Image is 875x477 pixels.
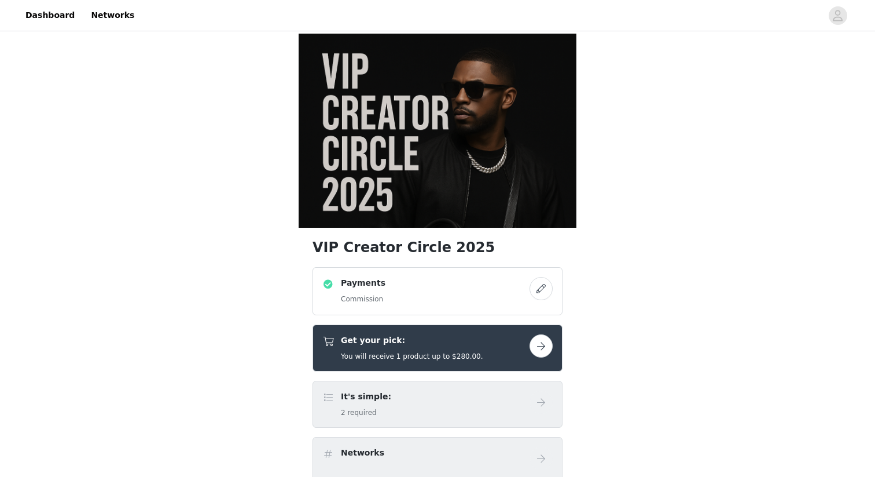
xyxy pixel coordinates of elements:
[312,325,562,372] div: Get your pick:
[19,2,82,28] a: Dashboard
[312,381,562,428] div: It's simple:
[341,391,391,403] h4: It's simple:
[312,237,562,258] h1: VIP Creator Circle 2025
[299,34,576,228] img: campaign image
[832,6,843,25] div: avatar
[341,351,483,362] h5: You will receive 1 product up to $280.00.
[341,334,483,347] h4: Get your pick:
[84,2,141,28] a: Networks
[341,407,391,418] h5: 2 required
[341,447,384,459] h4: Networks
[341,277,385,289] h4: Payments
[312,267,562,315] div: Payments
[341,294,385,304] h5: Commission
